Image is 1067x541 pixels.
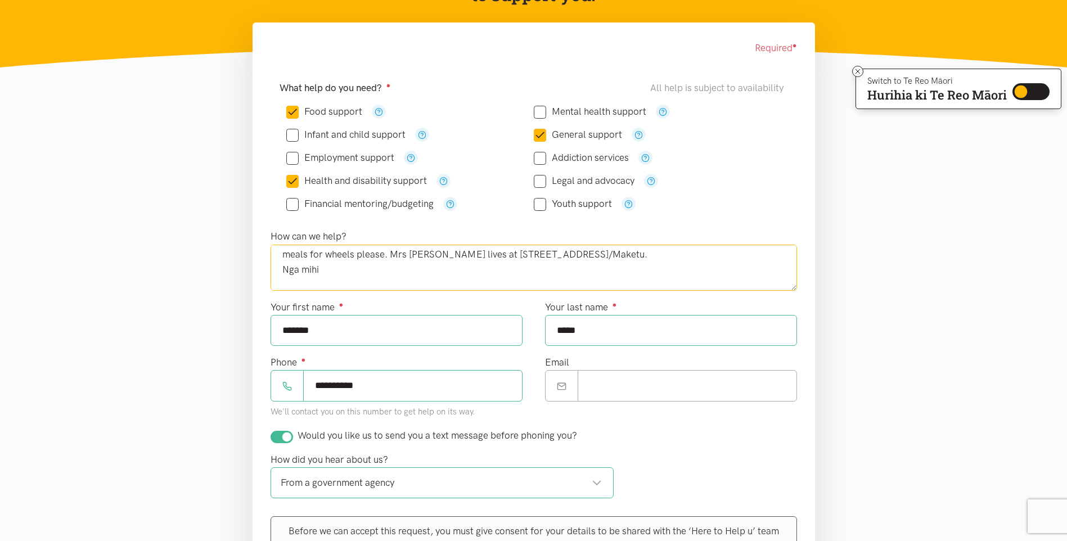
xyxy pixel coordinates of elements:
label: Employment support [286,153,394,163]
div: Required [271,40,797,56]
label: How did you hear about us? [271,452,388,467]
sup: ● [613,300,617,309]
p: Switch to Te Reo Māori [867,78,1007,84]
label: Youth support [534,199,612,209]
span: Would you like us to send you a text message before phoning you? [298,430,577,441]
label: Email [545,355,569,370]
input: Email [578,370,797,401]
div: From a government agency [281,475,602,490]
label: Food support [286,107,362,116]
div: All help is subject to availability [650,80,788,96]
label: Financial mentoring/budgeting [286,199,434,209]
sup: ● [301,355,306,364]
input: Phone number [303,370,523,401]
label: Mental health support [534,107,646,116]
label: Health and disability support [286,176,427,186]
label: Infant and child support [286,130,406,139]
sup: ● [339,300,344,309]
small: We'll contact you on this number to get help on its way. [271,407,475,417]
label: Legal and advocacy [534,176,634,186]
label: Phone [271,355,306,370]
label: What help do you need? [280,80,391,96]
label: Addiction services [534,153,629,163]
label: General support [534,130,622,139]
label: Your first name [271,300,344,315]
sup: ● [386,81,391,89]
p: Hurihia ki Te Reo Māori [867,90,1007,100]
sup: ● [793,41,797,49]
label: Your last name [545,300,617,315]
label: How can we help? [271,229,346,244]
